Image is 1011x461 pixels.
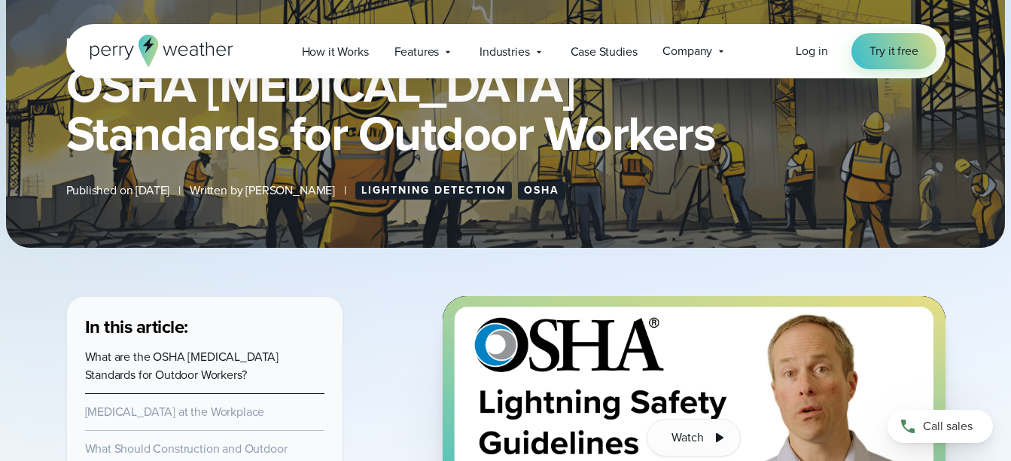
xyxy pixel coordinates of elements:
[344,182,346,200] span: |
[190,182,335,200] span: Written by [PERSON_NAME]
[558,36,650,67] a: Case Studies
[355,182,512,200] a: Lightning Detection
[85,403,265,420] a: [MEDICAL_DATA] at the Workplace
[302,43,369,61] span: How it Works
[66,182,170,200] span: Published on [DATE]
[85,315,324,339] h3: In this article:
[518,182,565,200] a: OSHA
[869,42,918,60] span: Try it free
[796,42,827,60] span: Log in
[647,419,740,456] button: Watch
[662,42,712,60] span: Company
[480,43,529,61] span: Industries
[289,36,382,67] a: How it Works
[923,417,973,435] span: Call sales
[85,348,279,383] a: What are the OSHA [MEDICAL_DATA] Standards for Outdoor Workers?
[888,410,993,443] a: Call sales
[851,33,936,69] a: Try it free
[671,429,703,447] span: Watch
[394,43,440,61] span: Features
[571,43,638,61] span: Case Studies
[796,42,827,60] a: Log in
[178,182,181,200] span: |
[66,61,946,157] h1: OSHA [MEDICAL_DATA] Standards for Outdoor Workers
